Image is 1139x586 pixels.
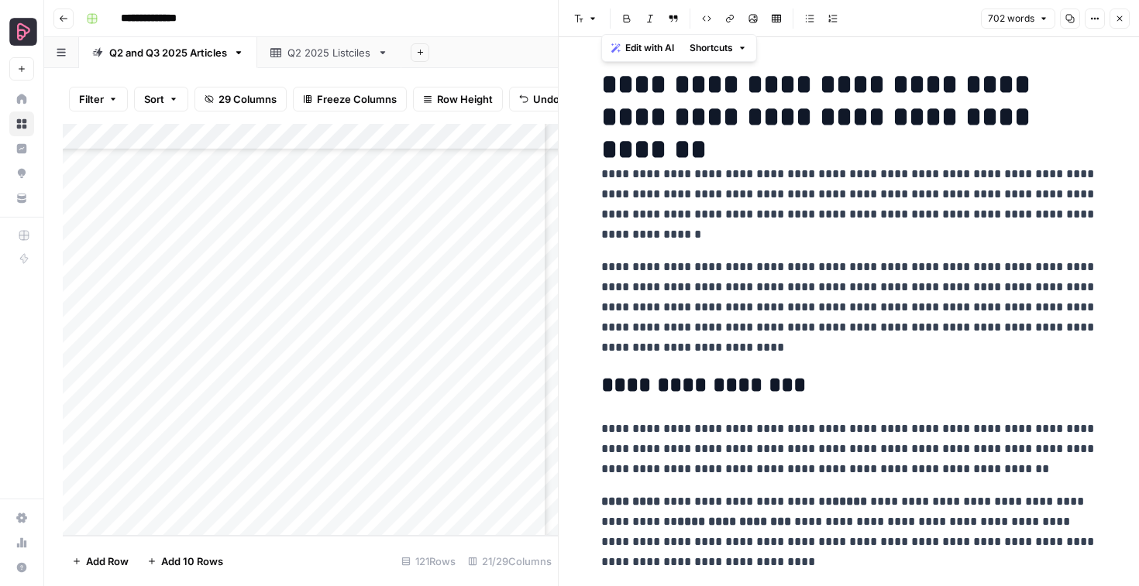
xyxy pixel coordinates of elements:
span: 29 Columns [219,91,277,107]
a: Opportunities [9,161,34,186]
span: Freeze Columns [317,91,397,107]
button: 29 Columns [194,87,287,111]
a: Q2 and Q3 2025 Articles [79,37,257,68]
button: Sort [134,87,188,111]
button: Workspace: Preply Business [9,12,34,51]
span: Shortcuts [690,41,733,55]
button: Freeze Columns [293,87,407,111]
div: 21/29 Columns [462,549,558,574]
button: 702 words [981,9,1055,29]
span: Filter [79,91,104,107]
a: Insights [9,136,34,161]
button: Undo [509,87,569,111]
span: Undo [533,91,559,107]
span: 702 words [988,12,1034,26]
span: Sort [144,91,164,107]
button: Add 10 Rows [138,549,232,574]
a: Your Data [9,186,34,211]
button: Edit with AI [605,38,680,58]
span: Add 10 Rows [161,553,223,569]
img: Preply Business Logo [9,18,37,46]
div: 121 Rows [395,549,462,574]
a: Settings [9,505,34,530]
span: Edit with AI [625,41,674,55]
button: Shortcuts [683,38,753,58]
button: Filter [69,87,128,111]
button: Add Row [63,549,138,574]
a: Usage [9,530,34,555]
a: Q2 2025 Listciles [257,37,401,68]
a: Browse [9,111,34,136]
div: Q2 2025 Listciles [287,45,371,60]
span: Row Height [437,91,493,107]
button: Help + Support [9,555,34,580]
div: Q2 and Q3 2025 Articles [109,45,227,60]
span: Add Row [86,553,129,569]
a: Home [9,87,34,111]
button: Row Height [413,87,503,111]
